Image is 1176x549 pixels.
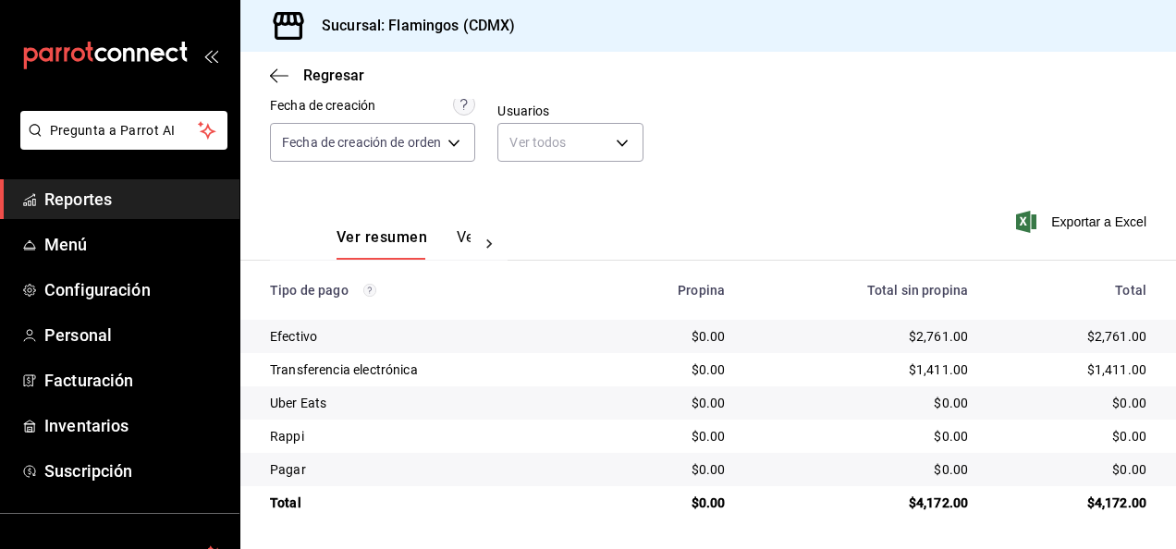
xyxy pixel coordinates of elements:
div: $4,172.00 [998,494,1146,512]
font: Personal [44,325,112,345]
button: Regresar [270,67,364,84]
span: Pregunta a Parrot AI [50,121,199,140]
div: $0.00 [612,394,725,412]
div: Uber Eats [270,394,582,412]
div: $0.00 [612,327,725,346]
font: Ver resumen [337,228,427,247]
font: Suscripción [44,461,132,481]
div: Propina [612,283,725,298]
div: Pagar [270,460,582,479]
font: Facturación [44,371,133,390]
div: Rappi [270,427,582,445]
div: $0.00 [754,460,968,479]
label: Usuarios [497,104,643,117]
div: $1,411.00 [998,360,1146,379]
div: $0.00 [612,427,725,445]
div: $2,761.00 [754,327,968,346]
a: Pregunta a Parrot AI [13,134,227,153]
font: Configuración [44,280,151,299]
div: Total [270,494,582,512]
font: Reportes [44,189,112,209]
div: Transferencia electrónica [270,360,582,379]
button: Exportar a Excel [1020,211,1146,233]
div: $0.00 [754,427,968,445]
div: $0.00 [612,460,725,479]
span: Regresar [303,67,364,84]
div: $1,411.00 [754,360,968,379]
div: Pestañas de navegación [337,228,471,260]
font: Exportar a Excel [1051,214,1146,229]
span: Fecha de creación de orden [282,133,441,152]
button: open_drawer_menu [203,48,218,63]
h3: Sucursal: Flamingos (CDMX) [307,15,515,37]
div: $0.00 [612,360,725,379]
div: $0.00 [754,394,968,412]
div: $2,761.00 [998,327,1146,346]
div: Total sin propina [754,283,968,298]
div: $0.00 [612,494,725,512]
button: Ver pagos [457,228,526,260]
button: Pregunta a Parrot AI [20,111,227,150]
div: $0.00 [998,394,1146,412]
div: Total [998,283,1146,298]
div: $0.00 [998,427,1146,445]
div: $4,172.00 [754,494,968,512]
div: Efectivo [270,327,582,346]
div: $0.00 [998,460,1146,479]
div: Ver todos [497,123,643,162]
font: Tipo de pago [270,283,349,298]
svg: Los pagos realizados con Pay y otras terminales son montos brutos. [363,284,376,297]
div: Fecha de creación [270,96,375,116]
font: Menú [44,235,88,254]
font: Inventarios [44,416,129,435]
